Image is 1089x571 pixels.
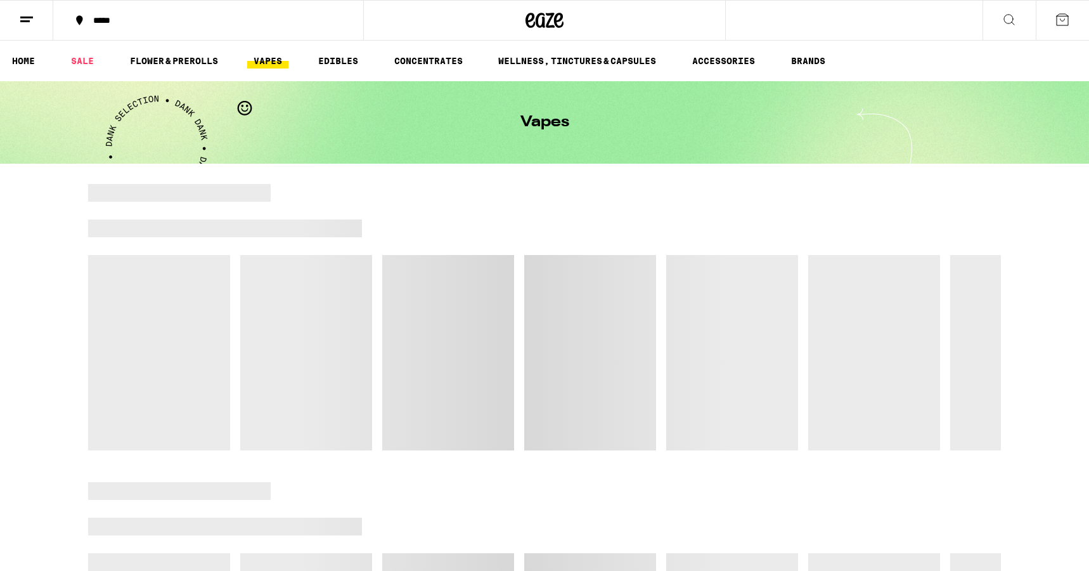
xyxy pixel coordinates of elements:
a: HOME [6,53,41,69]
h1: Vapes [520,115,569,130]
a: CONCENTRATES [388,53,469,69]
button: BRANDS [785,53,832,69]
a: FLOWER & PREROLLS [124,53,224,69]
a: SALE [65,53,100,69]
a: ACCESSORIES [686,53,761,69]
a: VAPES [247,53,288,69]
a: EDIBLES [312,53,364,69]
a: WELLNESS, TINCTURES & CAPSULES [492,53,662,69]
